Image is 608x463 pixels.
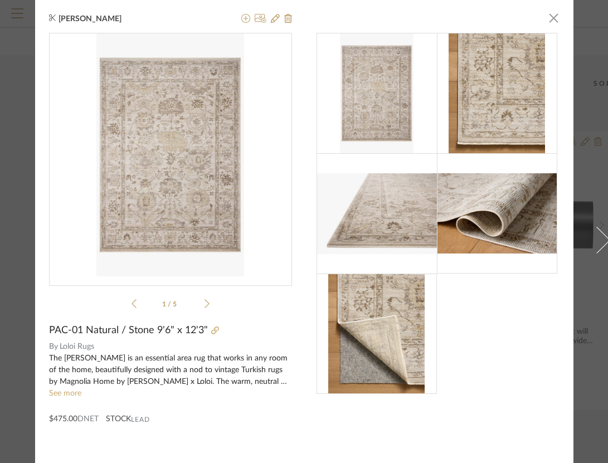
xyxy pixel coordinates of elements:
span: PAC-01 Natural / Stone 9'6" x 12'3" [49,324,208,337]
img: cec42aee-6a5a-40c3-b4d6-22fc0ffbb2a4_216x216.jpg [449,33,545,154]
span: By [49,341,58,353]
a: See more [49,389,81,397]
span: Lead [131,416,150,423]
div: The [PERSON_NAME] is an essential area rug that works in any room of the home, beautifully design... [49,353,292,388]
div: 0 [50,33,291,276]
span: 5 [173,301,178,308]
span: DNET [77,415,99,423]
img: 14bcffb2-5795-4d2b-9892-34b7c05f0a20_436x436.jpg [96,33,244,276]
img: e3d4ffea-7c8b-4991-80f9-0531f3cd204a_216x216.jpg [317,173,437,254]
img: 810a934c-d1e3-4c0e-8572-87e35c1c0cde_216x216.jpg [437,173,557,254]
span: [PERSON_NAME] [59,14,139,24]
span: / [168,301,173,308]
span: Loloi Rugs [60,341,292,353]
span: 1 [162,301,168,308]
img: 1d046148-12b7-4a8f-a0eb-5d509e78139b_216x216.jpg [328,274,425,394]
button: Close [543,7,565,29]
span: STOCK [106,413,131,425]
span: $475.00 [49,415,77,423]
img: 14bcffb2-5795-4d2b-9892-34b7c05f0a20_216x216.jpg [340,33,413,154]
